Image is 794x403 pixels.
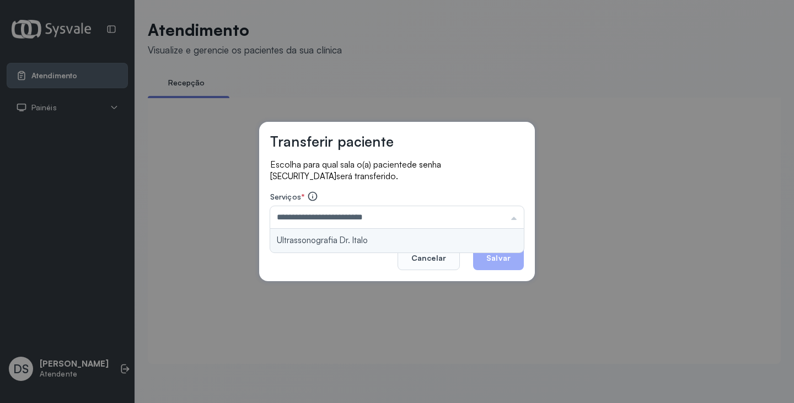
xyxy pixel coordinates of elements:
[270,229,524,252] li: Ultrassonografia Dr. Italo
[270,159,441,181] span: de senha [SECURITY_DATA]
[270,192,301,201] span: Serviços
[270,159,524,182] p: Escolha para qual sala o(a) paciente será transferido.
[270,133,394,150] h3: Transferir paciente
[398,246,460,270] button: Cancelar
[473,246,524,270] button: Salvar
